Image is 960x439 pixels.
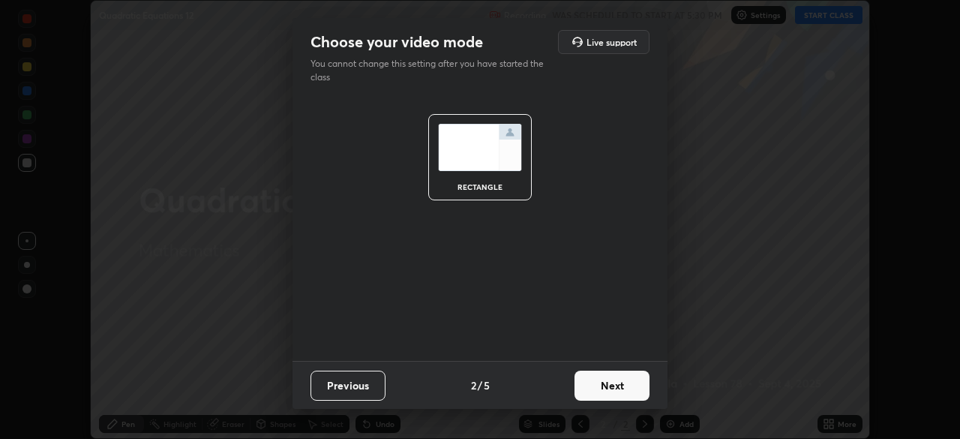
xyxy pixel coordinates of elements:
[574,371,649,401] button: Next
[478,377,482,393] h4: /
[310,57,553,84] p: You cannot change this setting after you have started the class
[438,124,522,171] img: normalScreenIcon.ae25ed63.svg
[310,32,483,52] h2: Choose your video mode
[450,183,510,191] div: rectangle
[310,371,385,401] button: Previous
[471,377,476,393] h4: 2
[484,377,490,393] h4: 5
[586,38,637,47] h5: Live support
